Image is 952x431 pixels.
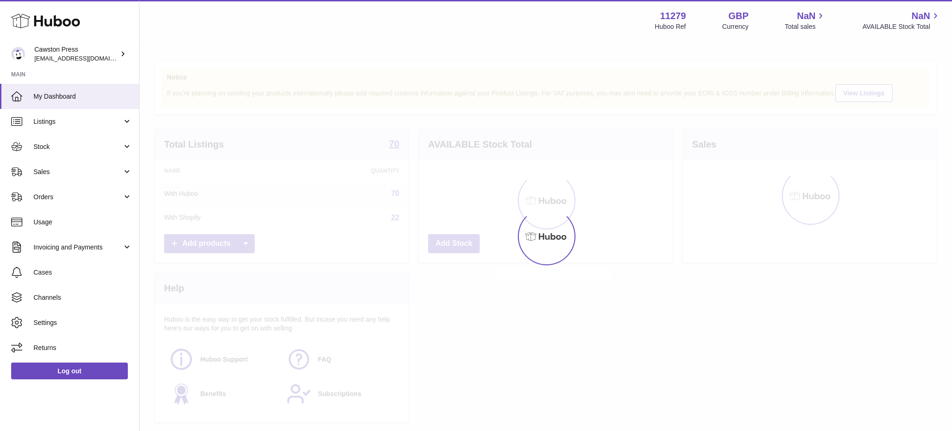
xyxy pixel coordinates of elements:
span: AVAILABLE Stock Total [862,22,941,31]
strong: GBP [728,10,748,22]
img: internalAdmin-11279@internal.huboo.com [11,47,25,61]
div: Currency [722,22,749,31]
span: Cases [33,268,132,277]
div: Huboo Ref [655,22,686,31]
span: Listings [33,117,122,126]
span: Usage [33,218,132,227]
a: NaN AVAILABLE Stock Total [862,10,941,31]
a: NaN Total sales [785,10,826,31]
span: Settings [33,318,132,327]
span: Total sales [785,22,826,31]
div: Cawston Press [34,45,118,63]
span: [EMAIL_ADDRESS][DOMAIN_NAME] [34,54,137,62]
strong: 11279 [660,10,686,22]
a: Log out [11,363,128,379]
span: Orders [33,193,122,202]
span: Stock [33,142,122,151]
span: Returns [33,343,132,352]
span: NaN [797,10,815,22]
span: Sales [33,168,122,176]
span: Channels [33,293,132,302]
span: NaN [912,10,930,22]
span: My Dashboard [33,92,132,101]
span: Invoicing and Payments [33,243,122,252]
